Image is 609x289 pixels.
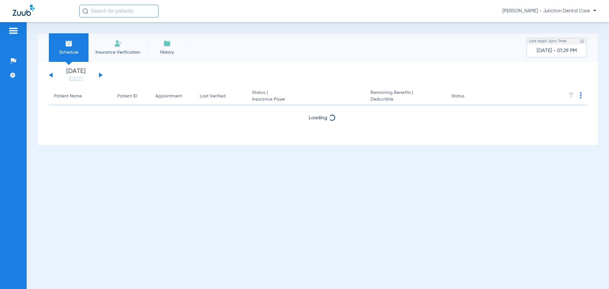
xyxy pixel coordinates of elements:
[537,48,577,54] span: [DATE] - 01:29 PM
[529,38,567,44] span: Last Appt. Sync Time:
[370,96,441,103] span: Deductible
[365,88,446,105] th: Remaining Benefits |
[309,115,327,121] span: Loading
[57,76,95,82] a: [DATE]
[8,27,18,35] img: hamburger-icon
[200,93,226,100] div: Last Verified
[200,93,242,100] div: Last Verified
[580,92,582,98] img: group-dot-blue.svg
[79,5,159,17] input: Search for patients
[117,93,145,100] div: Patient ID
[65,40,73,47] img: Schedule
[57,68,95,82] li: [DATE]
[155,93,190,100] div: Appointment
[502,8,596,14] span: [PERSON_NAME] - Junction Dental Care
[163,40,171,47] img: History
[114,40,122,47] img: Manual Insurance Verification
[54,93,82,100] div: Patient Name
[252,96,360,103] span: Insurance Payer
[82,8,88,14] img: Search Icon
[568,92,574,98] img: filter.svg
[54,49,84,56] span: Schedule
[247,88,365,105] th: Status |
[580,39,584,43] img: last sync help info
[446,88,489,105] th: Status
[152,49,182,56] span: History
[54,93,107,100] div: Patient Name
[117,93,137,100] div: Patient ID
[155,93,182,100] div: Appointment
[13,5,35,16] img: Zuub Logo
[93,49,142,56] span: Insurance Verification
